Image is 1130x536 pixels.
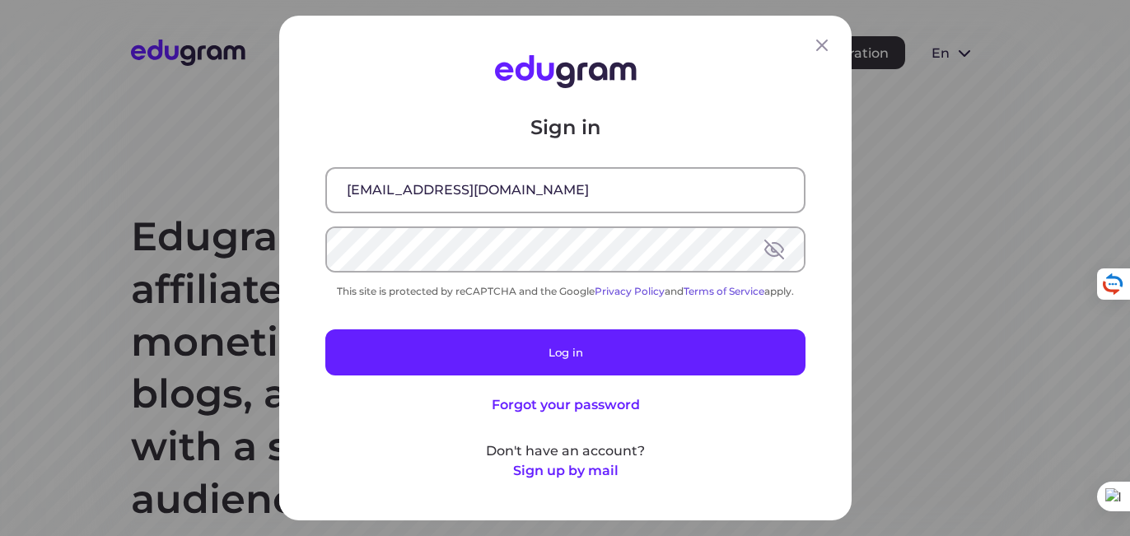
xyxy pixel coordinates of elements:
[512,461,618,481] button: Sign up by mail
[325,329,805,375] button: Log in
[325,441,805,461] p: Don't have an account?
[327,169,804,212] input: Email
[595,285,665,297] a: Privacy Policy
[325,285,805,297] div: This site is protected by reCAPTCHA and the Google and apply.
[491,395,639,415] button: Forgot your password
[494,55,636,88] img: Edugram Logo
[325,114,805,141] p: Sign in
[684,285,764,297] a: Terms of Service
